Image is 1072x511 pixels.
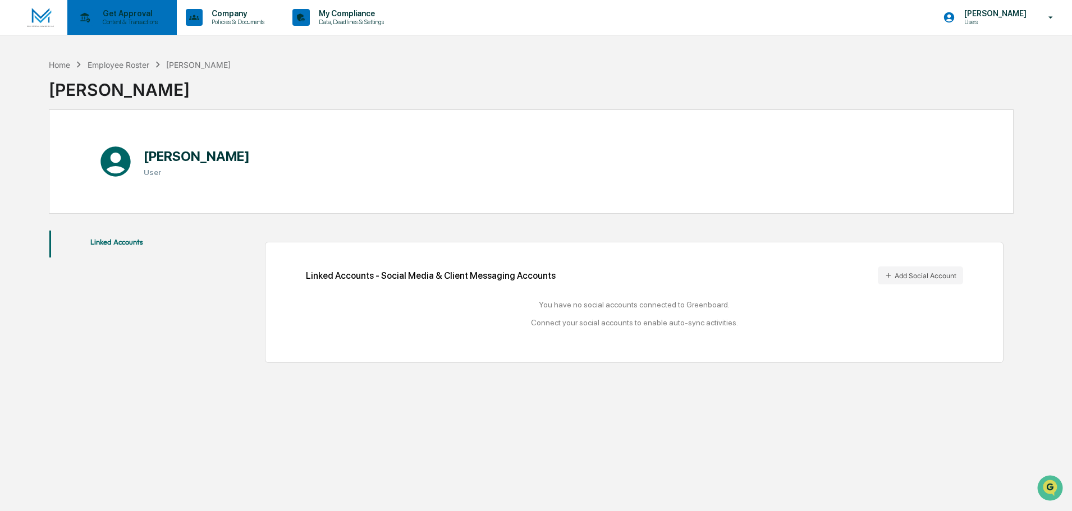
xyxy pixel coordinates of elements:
[11,86,31,106] img: 1746055101610-c473b297-6a78-478c-a979-82029cc54cd1
[11,24,204,42] p: How can we help?
[11,164,20,173] div: 🔎
[22,163,71,174] span: Data Lookup
[203,9,270,18] p: Company
[955,9,1032,18] p: [PERSON_NAME]
[7,158,75,178] a: 🔎Data Lookup
[49,231,184,257] button: Linked Accounts
[77,137,144,157] a: 🗄️Attestations
[191,89,204,103] button: Start new chat
[7,137,77,157] a: 🖐️Preclearance
[81,142,90,151] div: 🗄️
[144,168,250,177] h3: User
[306,300,963,327] div: You have no social accounts connected to Greenboard. Connect your social accounts to enable auto-...
[955,18,1032,26] p: Users
[93,141,139,153] span: Attestations
[878,266,963,284] button: Add Social Account
[310,18,390,26] p: Data, Deadlines & Settings
[88,60,149,70] div: Employee Roster
[310,9,390,18] p: My Compliance
[38,86,184,97] div: Start new chat
[79,190,136,199] a: Powered byPylon
[166,60,231,70] div: [PERSON_NAME]
[112,190,136,199] span: Pylon
[94,9,163,18] p: Get Approval
[203,18,270,26] p: Policies & Documents
[306,266,963,284] div: Linked Accounts - Social Media & Client Messaging Accounts
[49,231,184,257] div: secondary tabs example
[22,141,72,153] span: Preclearance
[11,142,20,151] div: 🖐️
[94,18,163,26] p: Content & Transactions
[27,8,54,27] img: logo
[49,60,70,70] div: Home
[38,97,142,106] div: We're available if you need us!
[49,71,231,100] div: [PERSON_NAME]
[1036,474,1066,504] iframe: Open customer support
[144,148,250,164] h1: [PERSON_NAME]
